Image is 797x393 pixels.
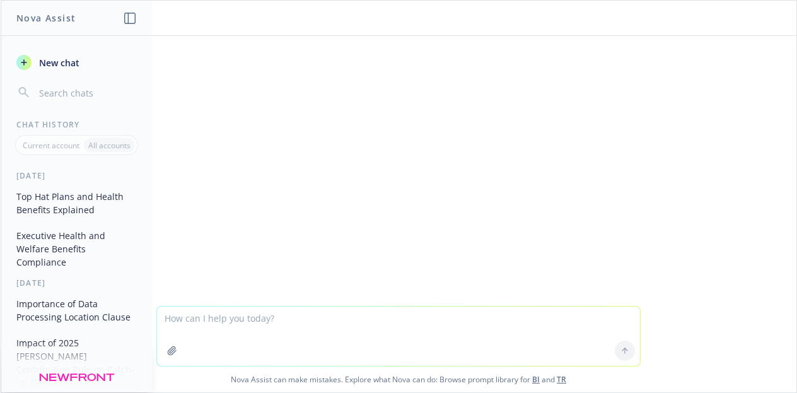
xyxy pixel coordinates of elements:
[11,51,142,74] button: New chat
[37,84,137,102] input: Search chats
[16,11,76,25] h1: Nova Assist
[23,140,79,151] p: Current account
[37,56,79,69] span: New chat
[557,374,566,385] a: TR
[532,374,540,385] a: BI
[11,186,142,220] button: Top Hat Plans and Health Benefits Explained
[1,119,152,130] div: Chat History
[6,367,791,392] span: Nova Assist can make mistakes. Explore what Nova can do: Browse prompt library for and
[11,293,142,327] button: Importance of Data Processing Location Clause
[88,140,131,151] p: All accounts
[1,170,152,181] div: [DATE]
[11,332,142,393] button: Impact of 2025 [PERSON_NAME] Contribution Rule on Catch-Up Deadline
[1,278,152,288] div: [DATE]
[11,225,142,273] button: Executive Health and Welfare Benefits Compliance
